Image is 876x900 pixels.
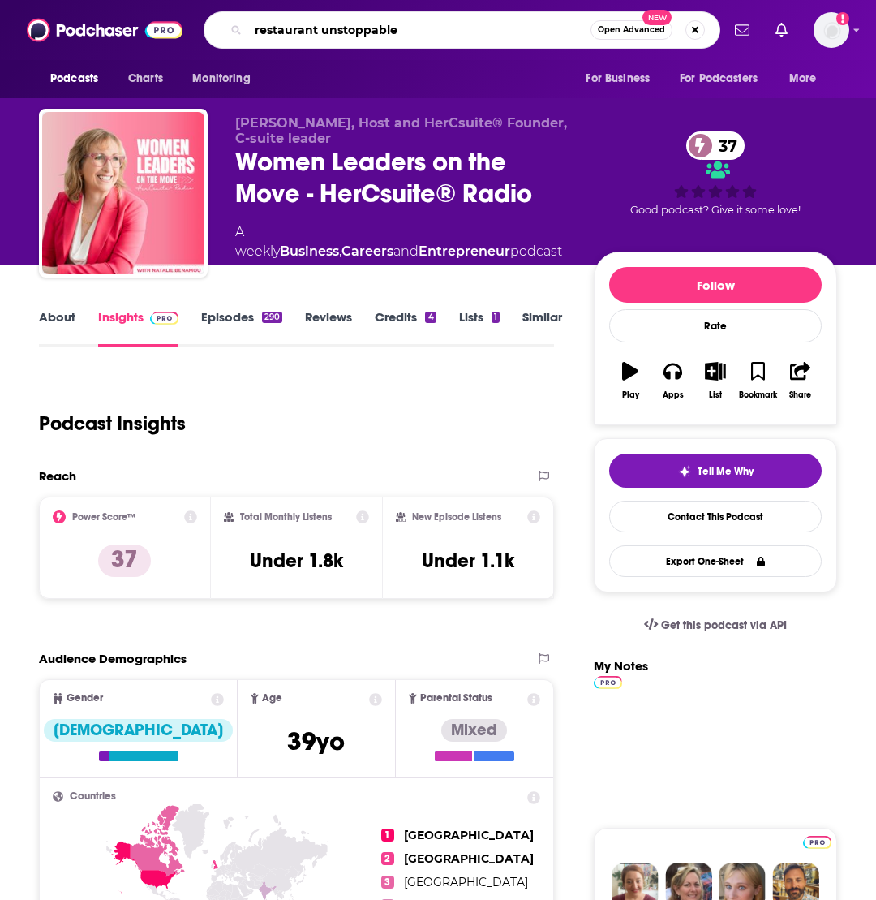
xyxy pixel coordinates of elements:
div: Rate [609,309,822,342]
a: Show notifications dropdown [769,16,794,44]
a: Lists1 [459,309,500,347]
button: open menu [181,63,271,94]
img: tell me why sparkle [678,465,691,478]
span: Parental Status [420,693,492,704]
a: Careers [341,243,393,259]
span: For Business [586,67,650,90]
h3: Under 1.1k [422,549,514,573]
span: 2 [381,852,394,865]
button: Show profile menu [814,12,849,48]
span: 39 yo [287,726,345,757]
span: [PERSON_NAME], Host and HerCsuite® Founder, C-suite leader [235,115,567,146]
label: My Notes [594,658,648,687]
img: Podchaser - Follow, Share and Rate Podcasts [27,15,182,45]
img: Women Leaders on the Move - HerCsuite® Radio [42,112,204,274]
div: [DEMOGRAPHIC_DATA] [44,719,233,742]
a: Get this podcast via API [631,605,800,645]
div: Mixed [441,719,507,742]
span: Podcasts [50,67,98,90]
span: Logged in as gracemyron [814,12,849,48]
button: Apps [651,351,693,410]
span: [GEOGRAPHIC_DATA] [404,828,534,842]
span: Tell Me Why [698,465,754,478]
span: 3 [381,876,394,889]
button: Bookmark [736,351,779,410]
a: Similar [522,309,562,347]
button: open menu [39,63,119,94]
p: 37 [98,545,151,577]
a: Episodes290 [201,309,282,347]
a: InsightsPodchaser Pro [98,309,178,347]
button: tell me why sparkleTell Me Why [609,454,822,488]
span: Open Advanced [598,26,665,34]
button: open menu [669,63,781,94]
button: Export One-Sheet [609,545,822,577]
h2: Reach [39,468,76,484]
img: User Profile [814,12,849,48]
div: Apps [663,390,684,400]
div: Search podcasts, credits, & more... [204,11,720,49]
div: 290 [262,312,282,323]
a: Contact This Podcast [609,501,822,532]
svg: Add a profile image [836,12,849,25]
div: Bookmark [739,390,777,400]
button: Share [779,351,822,410]
h3: Under 1.8k [250,549,343,573]
div: 37Good podcast? Give it some love! [594,115,837,232]
span: Get this podcast via API [661,618,787,632]
h2: Total Monthly Listens [240,511,332,523]
span: Good podcast? Give it some love! [630,204,801,216]
a: Pro website [803,833,831,849]
span: Monitoring [192,67,250,90]
span: Charts [128,67,163,90]
span: New [642,10,672,25]
button: Open AdvancedNew [590,20,672,40]
span: For Podcasters [680,67,758,90]
h2: New Episode Listens [412,511,501,523]
span: [GEOGRAPHIC_DATA] [404,875,528,889]
a: About [39,309,75,347]
a: Pro website [594,674,622,689]
span: [GEOGRAPHIC_DATA] [404,851,534,866]
a: Credits4 [375,309,436,347]
span: Gender [67,693,103,704]
span: Countries [70,791,116,802]
img: Podchaser Pro [594,676,622,689]
button: Play [609,351,651,410]
a: Charts [118,63,173,94]
span: Age [262,693,282,704]
h1: Podcast Insights [39,411,186,436]
button: open menu [778,63,837,94]
a: Show notifications dropdown [728,16,756,44]
h2: Power Score™ [72,511,135,523]
a: Business [280,243,339,259]
img: Podchaser Pro [803,836,831,849]
a: Entrepreneur [419,243,510,259]
img: Podchaser Pro [150,312,178,325]
span: More [789,67,817,90]
button: open menu [574,63,670,94]
div: Play [622,390,639,400]
input: Search podcasts, credits, & more... [248,17,590,43]
h2: Audience Demographics [39,651,187,666]
button: List [694,351,736,410]
span: 1 [381,829,394,842]
div: Share [789,390,811,400]
a: Reviews [305,309,352,347]
div: 4 [425,312,436,323]
span: and [393,243,419,259]
span: , [339,243,341,259]
div: A weekly podcast [235,222,568,261]
div: List [709,390,722,400]
button: Follow [609,267,822,303]
div: 1 [492,312,500,323]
